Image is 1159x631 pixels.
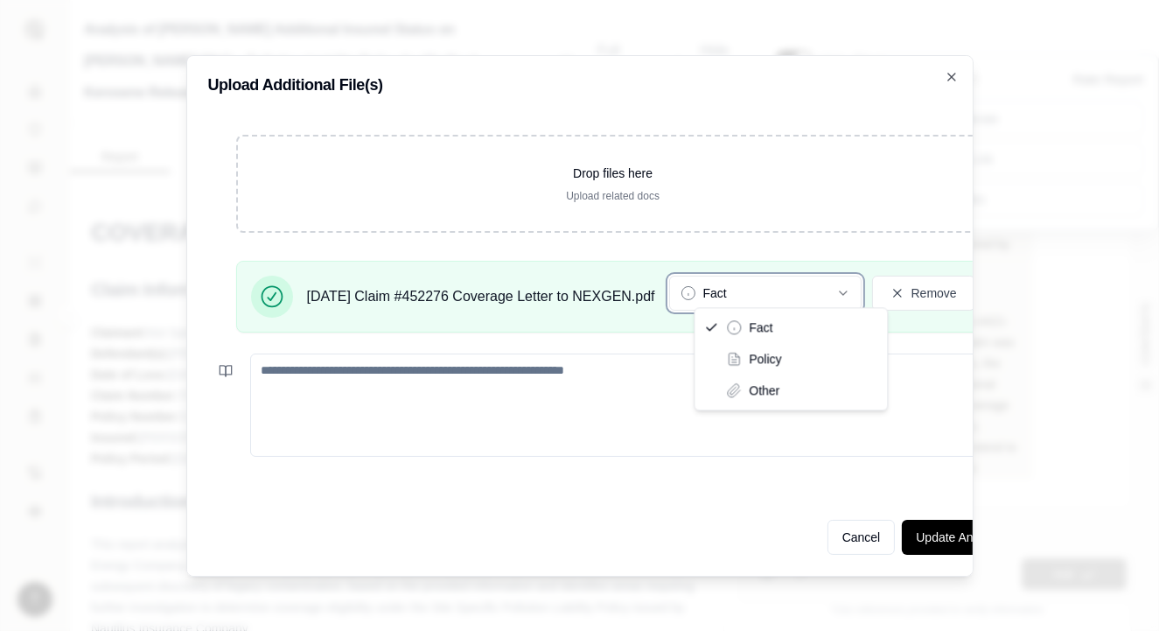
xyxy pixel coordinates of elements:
[872,276,975,311] button: Remove
[266,165,960,182] p: Drop files here
[827,520,896,555] button: Cancel
[749,319,772,336] span: Fact
[749,350,781,368] span: Policy
[749,382,779,399] span: Other
[266,189,960,203] p: Upload related docs
[307,286,655,307] span: [DATE] Claim #452276 Coverage Letter to NEXGEN.pdf
[902,520,1017,555] button: Update Analysis
[208,77,1018,93] h2: Upload Additional File(s)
